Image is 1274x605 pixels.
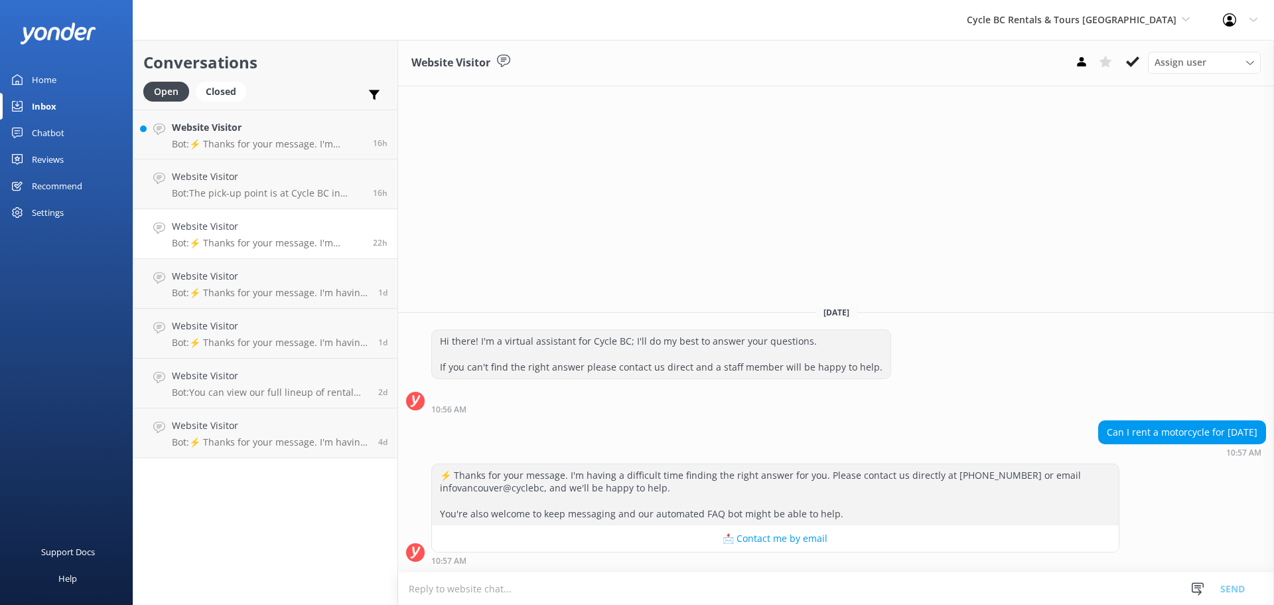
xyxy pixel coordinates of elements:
a: Website VisitorBot:The pick-up point is at Cycle BC in [GEOGRAPHIC_DATA], located at [STREET_ADDR... [133,159,397,209]
h4: Website Visitor [172,120,363,135]
div: Closed [196,82,246,102]
p: Bot: ⚡ Thanks for your message. I'm having a difficult time finding the right answer for you. Ple... [172,337,368,349]
div: Sep 15 2025 10:57am (UTC -07:00) America/Tijuana [431,556,1119,565]
div: Settings [32,199,64,226]
div: Help [58,565,77,592]
h4: Website Visitor [172,269,368,284]
div: Reviews [32,146,64,173]
p: Bot: ⚡ Thanks for your message. I'm having a difficult time finding the right answer for you. Ple... [172,287,368,299]
div: Inbox [32,93,56,120]
span: Sep 11 2025 03:13pm (UTC -07:00) America/Tijuana [378,436,388,448]
p: Bot: ⚡ Thanks for your message. I'm having a difficult time finding the right answer for you. Ple... [172,237,363,249]
div: Recommend [32,173,82,199]
h4: Website Visitor [172,369,368,383]
button: 📩 Contact me by email [432,525,1119,552]
h3: Website Visitor [411,54,490,72]
span: Cycle BC Rentals & Tours [GEOGRAPHIC_DATA] [967,13,1176,26]
div: ⚡ Thanks for your message. I'm having a difficult time finding the right answer for you. Please c... [432,464,1119,525]
a: Open [143,84,196,98]
a: Website VisitorBot:⚡ Thanks for your message. I'm having a difficult time finding the right answe... [133,408,397,458]
span: Sep 15 2025 10:57am (UTC -07:00) America/Tijuana [373,237,388,248]
div: Support Docs [41,539,95,565]
img: yonder-white-logo.png [20,23,96,44]
div: Assign User [1148,52,1261,73]
div: Sep 15 2025 10:57am (UTC -07:00) America/Tijuana [1098,448,1266,457]
h4: Website Visitor [172,319,368,333]
strong: 10:56 AM [431,406,466,414]
p: Bot: ⚡ Thanks for your message. I'm having a difficult time finding the right answer for you. Ple... [172,138,363,150]
a: Website VisitorBot:⚡ Thanks for your message. I'm having a difficult time finding the right answe... [133,309,397,359]
div: Open [143,82,189,102]
span: Assign user [1155,55,1206,70]
span: Sep 15 2025 05:05pm (UTC -07:00) America/Tijuana [373,137,388,149]
div: Can I rent a motorcycle for [DATE] [1099,421,1265,444]
h4: Website Visitor [172,418,368,433]
div: Chatbot [32,120,64,146]
span: [DATE] [815,307,857,318]
span: Sep 15 2025 08:43am (UTC -07:00) America/Tijuana [378,287,388,298]
a: Website VisitorBot:⚡ Thanks for your message. I'm having a difficult time finding the right answe... [133,110,397,159]
div: Home [32,66,56,93]
h2: Conversations [143,50,388,75]
strong: 10:57 AM [1226,449,1261,457]
h4: Website Visitor [172,219,363,234]
a: Website VisitorBot:⚡ Thanks for your message. I'm having a difficult time finding the right answe... [133,209,397,259]
div: Sep 15 2025 10:56am (UTC -07:00) America/Tijuana [431,404,891,414]
div: Hi there! I'm a virtual assistant for Cycle BC; I'll do my best to answer your questions. If you ... [432,330,890,379]
span: Sep 13 2025 02:13pm (UTC -07:00) America/Tijuana [378,387,388,398]
h4: Website Visitor [172,169,363,184]
p: Bot: You can view our full lineup of rental motorcycles and gear at [URL][DOMAIN_NAME]. For ridin... [172,387,368,398]
a: Website VisitorBot:⚡ Thanks for your message. I'm having a difficult time finding the right answe... [133,259,397,309]
p: Bot: The pick-up point is at Cycle BC in [GEOGRAPHIC_DATA], located at [STREET_ADDRESS]. The entr... [172,187,363,199]
strong: 10:57 AM [431,557,466,565]
a: Closed [196,84,253,98]
span: Sep 15 2025 04:58pm (UTC -07:00) America/Tijuana [373,187,388,199]
textarea: To enrich screen reader interactions, please activate Accessibility in Grammarly extension settings [398,572,1274,605]
p: Bot: ⚡ Thanks for your message. I'm having a difficult time finding the right answer for you. Ple... [172,436,368,448]
span: Sep 14 2025 05:47pm (UTC -07:00) America/Tijuana [378,337,388,348]
a: Website VisitorBot:You can view our full lineup of rental motorcycles and gear at [URL][DOMAIN_NA... [133,359,397,408]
